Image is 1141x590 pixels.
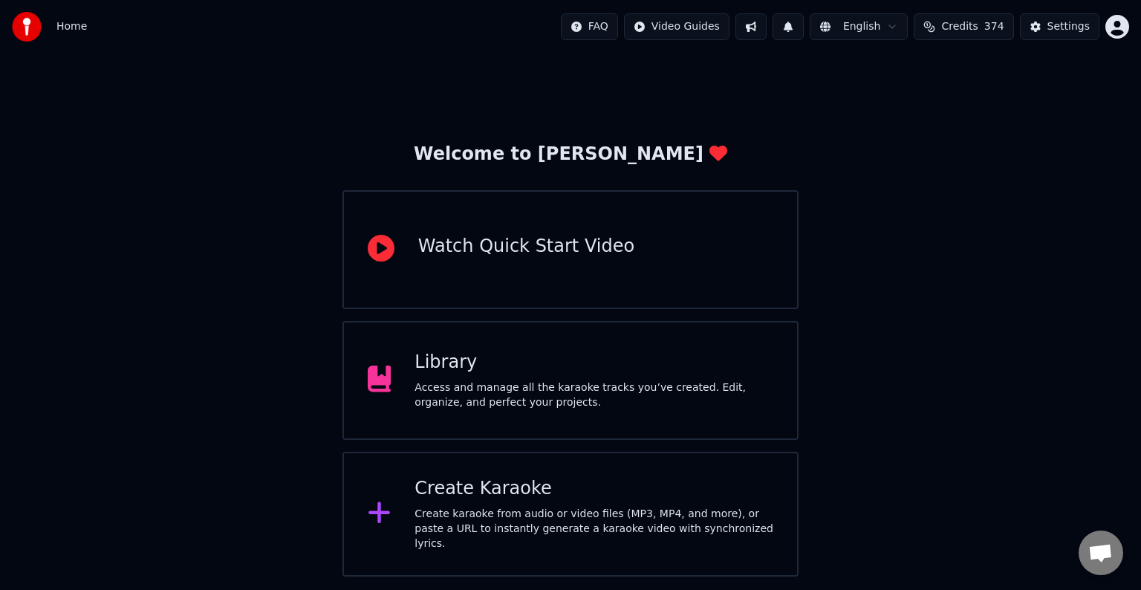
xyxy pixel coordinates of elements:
span: 374 [984,19,1004,34]
img: youka [12,12,42,42]
div: Watch Quick Start Video [418,235,634,259]
span: Credits [941,19,978,34]
div: Settings [1047,19,1090,34]
div: Create karaoke from audio or video files (MP3, MP4, and more), or paste a URL to instantly genera... [415,507,773,551]
div: Access and manage all the karaoke tracks you’ve created. Edit, organize, and perfect your projects. [415,380,773,410]
button: Settings [1020,13,1099,40]
div: Create Karaoke [415,477,773,501]
a: Open chat [1079,531,1123,575]
nav: breadcrumb [56,19,87,34]
button: Video Guides [624,13,729,40]
button: FAQ [561,13,618,40]
span: Home [56,19,87,34]
div: Library [415,351,773,375]
button: Credits374 [914,13,1013,40]
div: Welcome to [PERSON_NAME] [414,143,727,166]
